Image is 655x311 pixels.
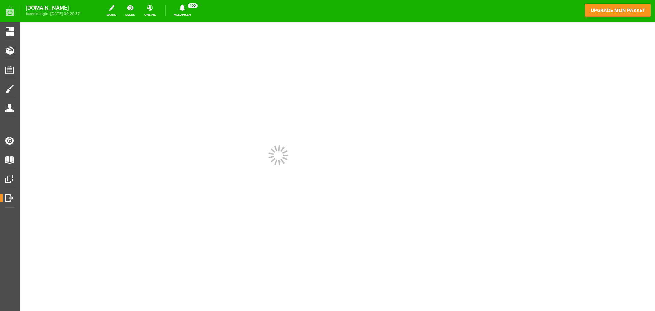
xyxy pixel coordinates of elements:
span: 400 [188,3,198,8]
a: Meldingen400 [170,3,195,18]
span: laatste login: [DATE] 09:20:37 [26,12,80,16]
a: upgrade mijn pakket [585,3,651,17]
a: online [140,3,160,18]
strong: [DOMAIN_NAME] [26,6,80,10]
a: wijzig [103,3,120,18]
a: bekijk [121,3,139,18]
